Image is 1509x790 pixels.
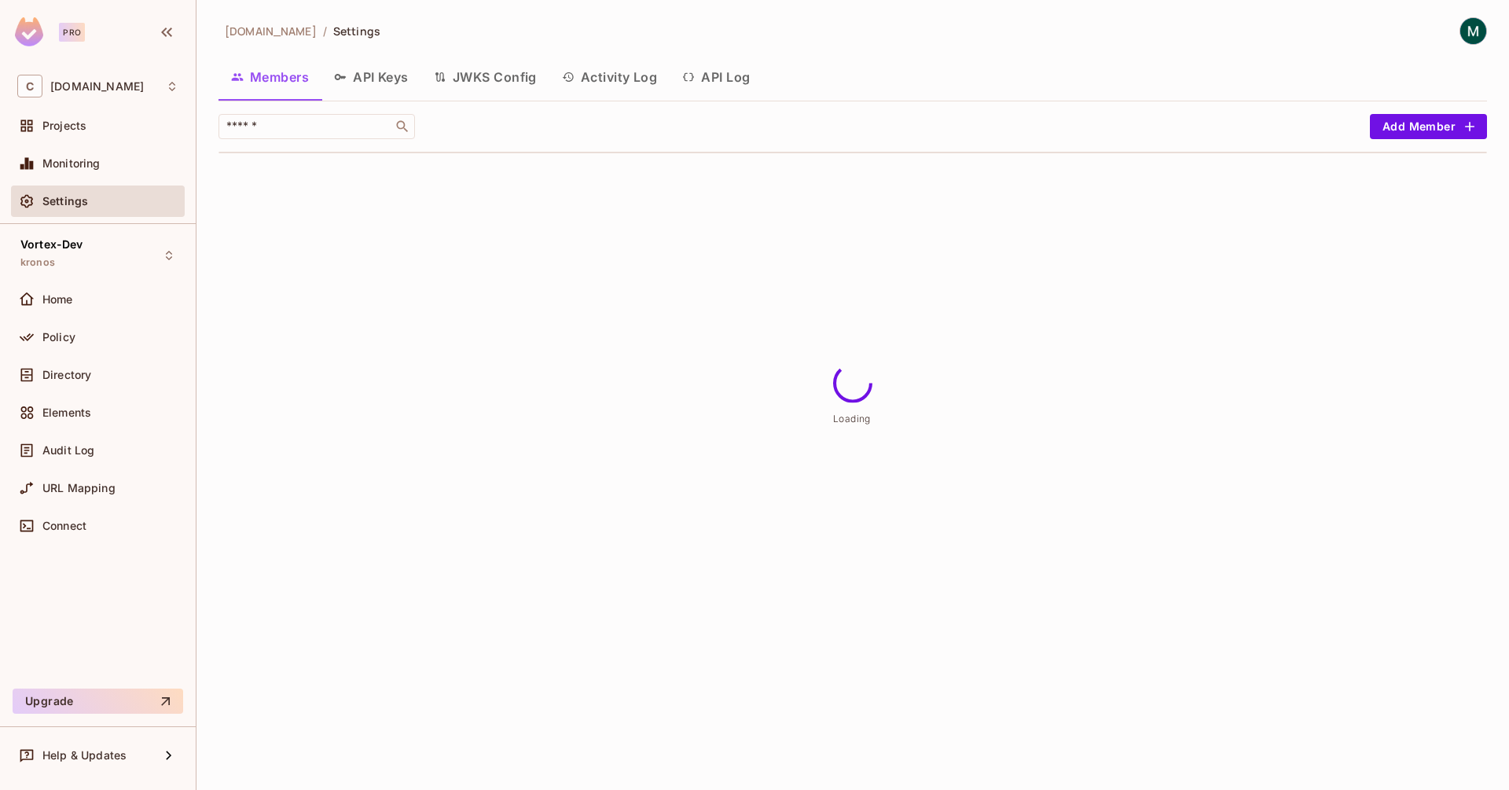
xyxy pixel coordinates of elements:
span: Workspace: consoleconnect.com [50,80,144,93]
span: [DOMAIN_NAME] [225,24,317,39]
button: API Log [670,57,762,97]
span: Settings [42,195,88,208]
span: Policy [42,331,75,344]
button: JWKS Config [421,57,549,97]
span: Projects [42,119,86,132]
img: SReyMgAAAABJRU5ErkJggg== [15,17,43,46]
span: Connect [42,520,86,532]
span: Audit Log [42,444,94,457]
button: API Keys [321,57,421,97]
span: kronos [20,256,55,269]
button: Members [218,57,321,97]
span: Monitoring [42,157,101,170]
div: Pro [59,23,85,42]
button: Activity Log [549,57,670,97]
span: Elements [42,406,91,419]
span: Home [42,293,73,306]
li: / [323,24,327,39]
button: Upgrade [13,689,183,714]
span: Directory [42,369,91,381]
button: Add Member [1370,114,1487,139]
span: Help & Updates [42,749,127,762]
span: Vortex-Dev [20,238,83,251]
span: C [17,75,42,97]
span: Settings [333,24,380,39]
span: URL Mapping [42,482,116,494]
img: Miya Chen [1460,18,1486,44]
